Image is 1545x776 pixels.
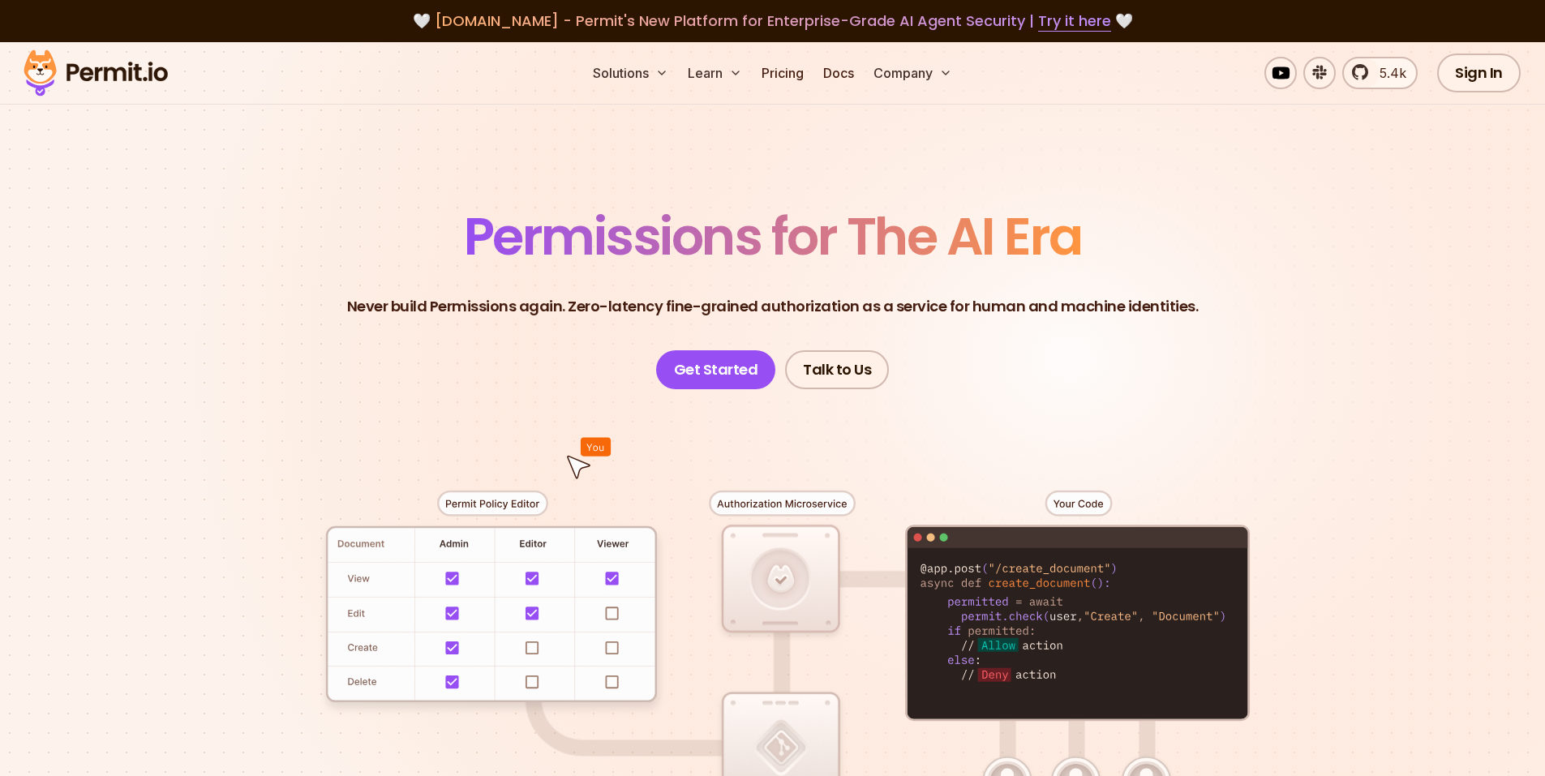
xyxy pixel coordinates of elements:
a: Talk to Us [785,350,889,389]
button: Solutions [586,57,675,89]
p: Never build Permissions again. Zero-latency fine-grained authorization as a service for human and... [347,295,1199,318]
a: Get Started [656,350,776,389]
div: 🤍 🤍 [39,10,1506,32]
a: Sign In [1437,54,1521,92]
span: Permissions for The AI Era [464,200,1082,272]
button: Learn [681,57,749,89]
a: Try it here [1038,11,1111,32]
button: Company [867,57,959,89]
a: 5.4k [1342,57,1418,89]
img: Permit logo [16,45,175,101]
a: Pricing [755,57,810,89]
span: 5.4k [1370,63,1406,83]
a: Docs [817,57,860,89]
span: [DOMAIN_NAME] - Permit's New Platform for Enterprise-Grade AI Agent Security | [435,11,1111,31]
